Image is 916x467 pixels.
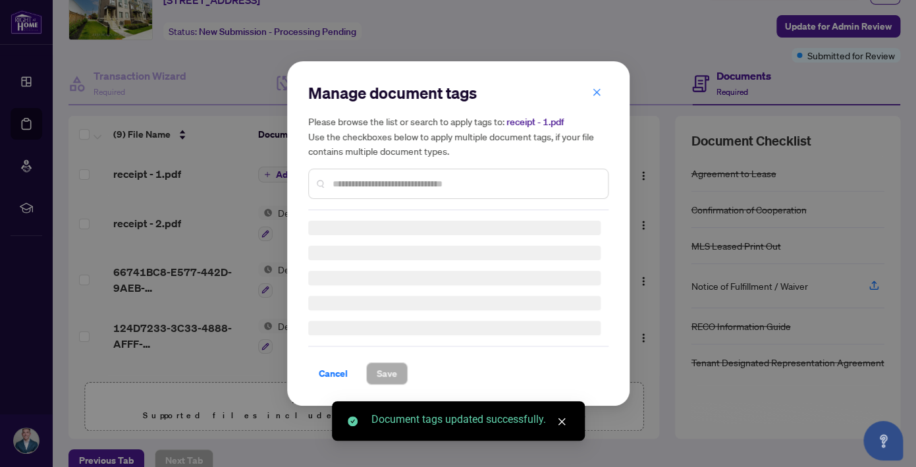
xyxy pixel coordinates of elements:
button: Open asap [863,421,903,460]
span: close [592,88,601,97]
span: check-circle [348,416,358,426]
a: Close [554,414,569,429]
span: receipt - 1.pdf [506,116,564,128]
div: Document tags updated successfully. [371,412,569,427]
h2: Manage document tags [308,82,608,103]
span: Cancel [319,363,348,384]
span: close [557,417,566,426]
h5: Please browse the list or search to apply tags to: Use the checkboxes below to apply multiple doc... [308,114,608,158]
button: Save [366,362,408,385]
button: Cancel [308,362,358,385]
